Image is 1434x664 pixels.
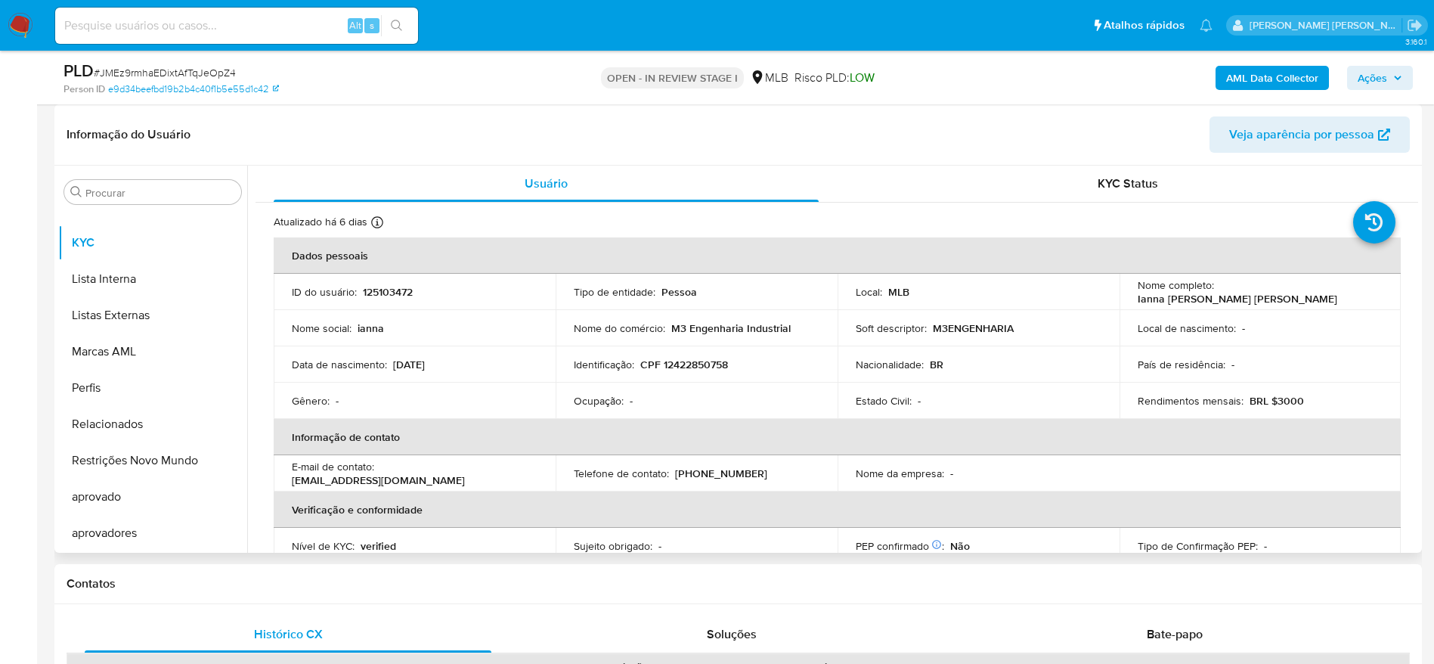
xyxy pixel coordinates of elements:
[58,479,247,515] button: aprovado
[1264,539,1267,553] p: -
[292,460,374,473] p: E-mail de contato :
[63,82,105,96] b: Person ID
[1407,17,1423,33] a: Sair
[1405,36,1426,48] span: 3.160.1
[1138,292,1337,306] p: Ianna [PERSON_NAME] [PERSON_NAME]
[856,321,927,335] p: Soft descriptor :
[1226,66,1318,90] b: AML Data Collector
[950,467,953,480] p: -
[292,358,387,371] p: Data de nascimento :
[574,358,634,371] p: Identificação :
[1216,66,1329,90] button: AML Data Collector
[94,65,236,80] span: # JMEz9rmhaEDixtAfTqJeOpZ4
[1138,539,1258,553] p: Tipo de Confirmação PEP :
[274,237,1401,274] th: Dados pessoais
[292,539,355,553] p: Nível de KYC :
[70,186,82,198] button: Procurar
[58,515,247,551] button: aprovadores
[574,285,655,299] p: Tipo de entidade :
[930,358,943,371] p: BR
[55,16,418,36] input: Pesquise usuários ou casos...
[933,321,1014,335] p: M3ENGENHARIA
[630,394,633,408] p: -
[58,406,247,442] button: Relacionados
[274,419,1401,455] th: Informação de contato
[574,321,665,335] p: Nome do comércio :
[1104,17,1185,33] span: Atalhos rápidos
[361,539,396,553] p: verified
[574,467,669,480] p: Telefone de contato :
[58,370,247,406] button: Perfis
[1138,358,1225,371] p: País de residência :
[856,467,944,480] p: Nome da empresa :
[1231,358,1234,371] p: -
[1138,278,1214,292] p: Nome completo :
[675,467,767,480] p: [PHONE_NUMBER]
[661,285,697,299] p: Pessoa
[1200,19,1213,32] a: Notificações
[1358,66,1387,90] span: Ações
[63,58,94,82] b: PLD
[574,394,624,408] p: Ocupação :
[574,539,652,553] p: Sujeito obrigado :
[1250,18,1402,33] p: lucas.santiago@mercadolivre.com
[67,576,1410,591] h1: Contatos
[58,334,247,370] button: Marcas AML
[292,285,357,299] p: ID do usuário :
[640,358,728,371] p: CPF 12422850758
[292,321,352,335] p: Nome social :
[671,321,791,335] p: M3 Engenharia Industrial
[85,186,235,200] input: Procurar
[1229,116,1374,153] span: Veja aparência por pessoa
[856,358,924,371] p: Nacionalidade :
[1250,394,1304,408] p: BRL $3000
[856,539,944,553] p: PEP confirmado :
[850,69,875,86] span: LOW
[950,539,970,553] p: Não
[108,82,279,96] a: e9d34beefbd19b2b4c40f1b5e55d1c42
[1347,66,1413,90] button: Ações
[370,18,374,33] span: s
[292,394,330,408] p: Gênero :
[292,473,465,487] p: [EMAIL_ADDRESS][DOMAIN_NAME]
[918,394,921,408] p: -
[1209,116,1410,153] button: Veja aparência por pessoa
[358,321,384,335] p: ianna
[363,285,413,299] p: 125103472
[393,358,425,371] p: [DATE]
[58,442,247,479] button: Restrições Novo Mundo
[274,215,367,229] p: Atualizado há 6 dias
[58,261,247,297] button: Lista Interna
[794,70,875,86] span: Risco PLD:
[349,18,361,33] span: Alt
[750,70,788,86] div: MLB
[381,15,412,36] button: search-icon
[254,625,323,643] span: Histórico CX
[1242,321,1245,335] p: -
[1138,321,1236,335] p: Local de nascimento :
[1138,394,1244,408] p: Rendimentos mensais :
[856,285,882,299] p: Local :
[601,67,744,88] p: OPEN - IN REVIEW STAGE I
[274,492,1401,528] th: Verificação e conformidade
[58,297,247,334] button: Listas Externas
[525,175,568,192] span: Usuário
[1147,625,1203,643] span: Bate-papo
[707,625,757,643] span: Soluções
[67,127,190,142] h1: Informação do Usuário
[1098,175,1158,192] span: KYC Status
[336,394,339,408] p: -
[658,539,661,553] p: -
[58,225,247,261] button: KYC
[888,285,909,299] p: MLB
[856,394,912,408] p: Estado Civil :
